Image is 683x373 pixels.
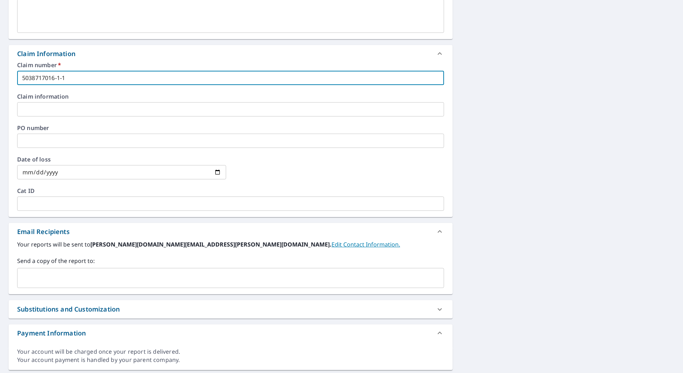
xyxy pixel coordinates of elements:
div: Your account will be charged once your report is delivered. [17,348,444,356]
div: Payment Information [17,328,86,338]
label: Cat ID [17,188,444,194]
div: Your account payment is handled by your parent company. [17,356,444,364]
div: Email Recipients [17,227,70,237]
label: Claim information [17,94,444,99]
a: EditContactInfo [331,240,400,248]
div: Payment Information [9,324,453,342]
div: Claim Information [9,45,453,62]
label: Send a copy of the report to: [17,257,444,265]
div: Email Recipients [9,223,453,240]
label: Claim number [17,62,444,68]
div: Substitutions and Customization [9,300,453,318]
div: Claim Information [17,49,75,59]
label: Your reports will be sent to [17,240,444,249]
label: PO number [17,125,444,131]
label: Date of loss [17,156,226,162]
div: Substitutions and Customization [17,304,120,314]
b: [PERSON_NAME][DOMAIN_NAME][EMAIL_ADDRESS][PERSON_NAME][DOMAIN_NAME]. [90,240,331,248]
